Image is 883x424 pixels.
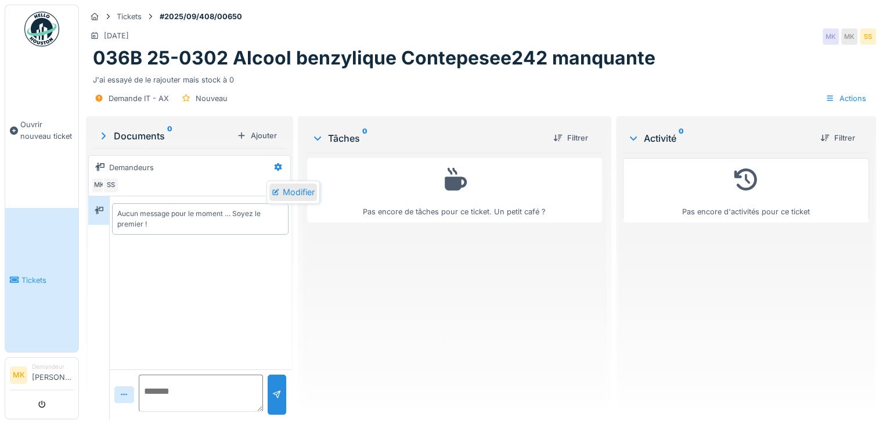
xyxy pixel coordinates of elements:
[117,11,142,22] div: Tickets
[167,129,172,143] sup: 0
[269,184,317,201] div: Modifier
[93,70,869,85] div: J'ai essayé de le rajouter mais stock à 0
[196,93,228,104] div: Nouveau
[820,90,871,107] div: Actions
[93,47,655,69] h1: 036B 25-0302 Alcool benzylique Contepesee242 manquante
[630,163,862,217] div: Pas encore d'activités pour ce ticket
[103,177,119,193] div: SS
[315,163,594,217] div: Pas encore de tâches pour ce ticket. Un petit café ?
[10,366,27,384] li: MK
[109,93,169,104] div: Demande IT - AX
[98,129,232,143] div: Documents
[823,28,839,45] div: MK
[104,30,129,41] div: [DATE]
[109,162,154,173] div: Demandeurs
[679,131,684,145] sup: 0
[32,362,74,387] li: [PERSON_NAME]
[841,28,857,45] div: MK
[549,130,593,146] div: Filtrer
[91,177,107,193] div: MK
[860,28,876,45] div: SS
[21,275,74,286] span: Tickets
[32,362,74,371] div: Demandeur
[362,131,367,145] sup: 0
[117,209,283,229] div: Aucun message pour le moment … Soyez le premier !
[628,131,811,145] div: Activité
[24,12,59,46] img: Badge_color-CXgf-gQk.svg
[312,131,544,145] div: Tâches
[816,130,860,146] div: Filtrer
[232,128,282,143] div: Ajouter
[20,119,74,141] span: Ouvrir nouveau ticket
[155,11,247,22] strong: #2025/09/408/00650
